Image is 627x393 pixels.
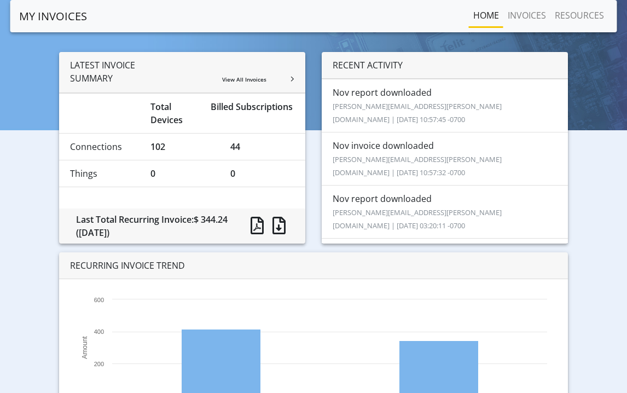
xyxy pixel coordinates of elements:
[81,336,89,359] text: Amount
[333,207,502,230] small: [PERSON_NAME][EMAIL_ADDRESS][PERSON_NAME][DOMAIN_NAME] | [DATE] 03:20:11 -0700
[222,140,303,153] div: 44
[503,4,550,26] a: INVOICES
[142,167,223,180] div: 0
[94,328,104,335] text: 400
[194,213,228,226] span: $ 344.24
[322,79,568,132] li: Nov report downloaded
[333,154,502,177] small: [PERSON_NAME][EMAIL_ADDRESS][PERSON_NAME][DOMAIN_NAME] | [DATE] 10:57:32 -0700
[94,361,104,367] text: 200
[19,5,87,27] a: MY INVOICES
[222,167,303,180] div: 0
[322,238,568,292] li: Nov invoice downloaded
[59,52,305,93] div: LATEST INVOICE SUMMARY
[550,4,608,26] a: RESOURCES
[142,140,223,153] div: 102
[222,76,266,83] span: View All Invoices
[322,132,568,186] li: Nov invoice downloaded
[322,52,568,79] div: RECENT ACTIVITY
[76,226,231,239] div: ([DATE])
[142,100,202,126] div: Total Devices
[62,140,142,153] div: Connections
[322,185,568,239] li: Nov report downloaded
[469,4,503,26] a: Home
[333,101,502,124] small: [PERSON_NAME][EMAIL_ADDRESS][PERSON_NAME][DOMAIN_NAME] | [DATE] 10:57:45 -0700
[62,167,142,180] div: Things
[202,100,303,126] div: Billed Subscriptions
[59,252,568,279] div: RECURRING INVOICE TREND
[68,213,240,239] div: Last Total Recurring Invoice:
[94,297,104,303] text: 600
